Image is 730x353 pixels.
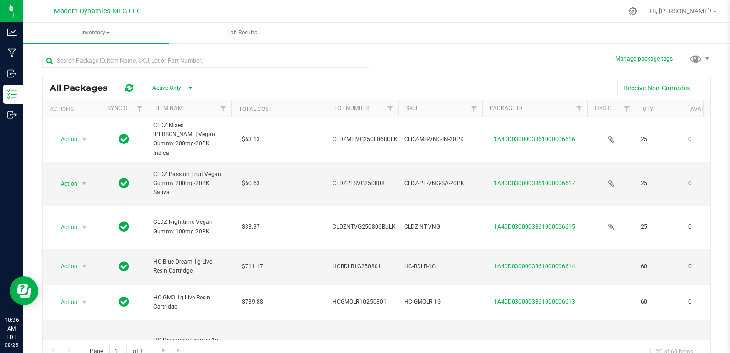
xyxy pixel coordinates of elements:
[7,110,17,120] inline-svg: Outbound
[155,105,186,111] a: Item Name
[615,55,673,63] button: Manage package tags
[406,105,417,111] a: SKU
[78,296,90,309] span: select
[52,260,78,273] span: Action
[50,106,96,112] div: Actions
[153,218,225,236] span: CLDZ Nighttime Vegan Gummy 100mg-20PK
[239,106,272,112] a: Total Cost
[641,262,677,271] span: 60
[404,179,476,188] span: CLDZ-PF-VNG-SA-20PK
[333,262,393,271] span: HCBDLR1G250801
[237,295,268,309] span: $739.88
[50,83,117,93] span: All Packages
[7,89,17,99] inline-svg: Inventory
[119,176,129,190] span: In Sync
[153,121,225,158] span: CLDZ Mixed [PERSON_NAME] Vegan Gummy 200mg-20PK Indica
[494,223,575,230] a: 1A40D0300003B61000006615
[170,23,315,43] a: Lab Results
[688,222,725,232] span: 0
[494,263,575,270] a: 1A40D0300003B61000006614
[119,295,129,309] span: In Sync
[4,342,19,349] p: 08/25
[153,170,225,198] span: CLDZ Passion Fruit Vegan Gummy 200mg-20PK Sativa
[690,106,719,112] a: Available
[52,221,78,234] span: Action
[619,100,635,117] a: Filter
[571,100,587,117] a: Filter
[52,177,78,190] span: Action
[688,262,725,271] span: 0
[650,7,712,15] span: Hi, [PERSON_NAME]!
[237,338,268,352] span: $579.45
[404,135,476,144] span: CLDZ-MB-VNG-IN-20PK
[333,135,397,144] span: CLDZMBIVG250806BULK
[54,7,141,15] span: Modern Dynamics MFG LLC
[237,176,265,190] span: $60.63
[494,180,575,187] a: 1A40D0300003B61000006617
[404,222,476,232] span: CLDZ-NT-VNG
[7,69,17,78] inline-svg: Inbound
[119,132,129,146] span: In Sync
[78,338,90,352] span: select
[466,100,482,117] a: Filter
[7,28,17,37] inline-svg: Analytics
[119,260,129,273] span: In Sync
[641,179,677,188] span: 25
[237,260,268,274] span: $711.17
[10,276,38,305] iframe: Resource center
[78,177,90,190] span: select
[52,338,78,352] span: Action
[215,100,231,117] a: Filter
[7,48,17,58] inline-svg: Manufacturing
[237,132,265,146] span: $63.13
[237,220,265,234] span: $33.37
[78,260,90,273] span: select
[153,257,225,276] span: HC Blue Dream 1g Live Resin Cartridge
[643,106,653,112] a: Qty
[587,100,635,117] th: Has COA
[641,298,677,307] span: 60
[132,100,148,117] a: Filter
[119,338,129,352] span: In Sync
[23,23,169,43] a: Inventory
[494,298,575,305] a: 1A40D0300003B61000006613
[404,298,476,307] span: HC-GMOLR-1G
[688,135,725,144] span: 0
[494,136,575,143] a: 1A40D0300003B61000006616
[333,179,393,188] span: CLDZPFSVG250808
[4,316,19,342] p: 10:36 AM EDT
[119,220,129,233] span: In Sync
[641,222,677,232] span: 25
[215,29,270,37] span: Lab Results
[107,105,144,111] a: Sync Status
[404,262,476,271] span: HC-BDLR-1G
[42,54,369,68] input: Search Package ID, Item Name, SKU, Lot or Part Number...
[78,132,90,146] span: select
[333,222,396,232] span: CLDZNTVG250806BULK
[153,293,225,311] span: HC GMO 1g Live Resin Cartridge
[78,221,90,234] span: select
[627,7,639,16] div: Manage settings
[333,298,393,307] span: HCGMOLR1G250801
[617,80,696,96] button: Receive Non-Cannabis
[490,105,522,111] a: Package ID
[688,179,725,188] span: 0
[52,296,78,309] span: Action
[383,100,398,117] a: Filter
[52,132,78,146] span: Action
[334,105,369,111] a: Lot Number
[641,135,677,144] span: 25
[688,298,725,307] span: 0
